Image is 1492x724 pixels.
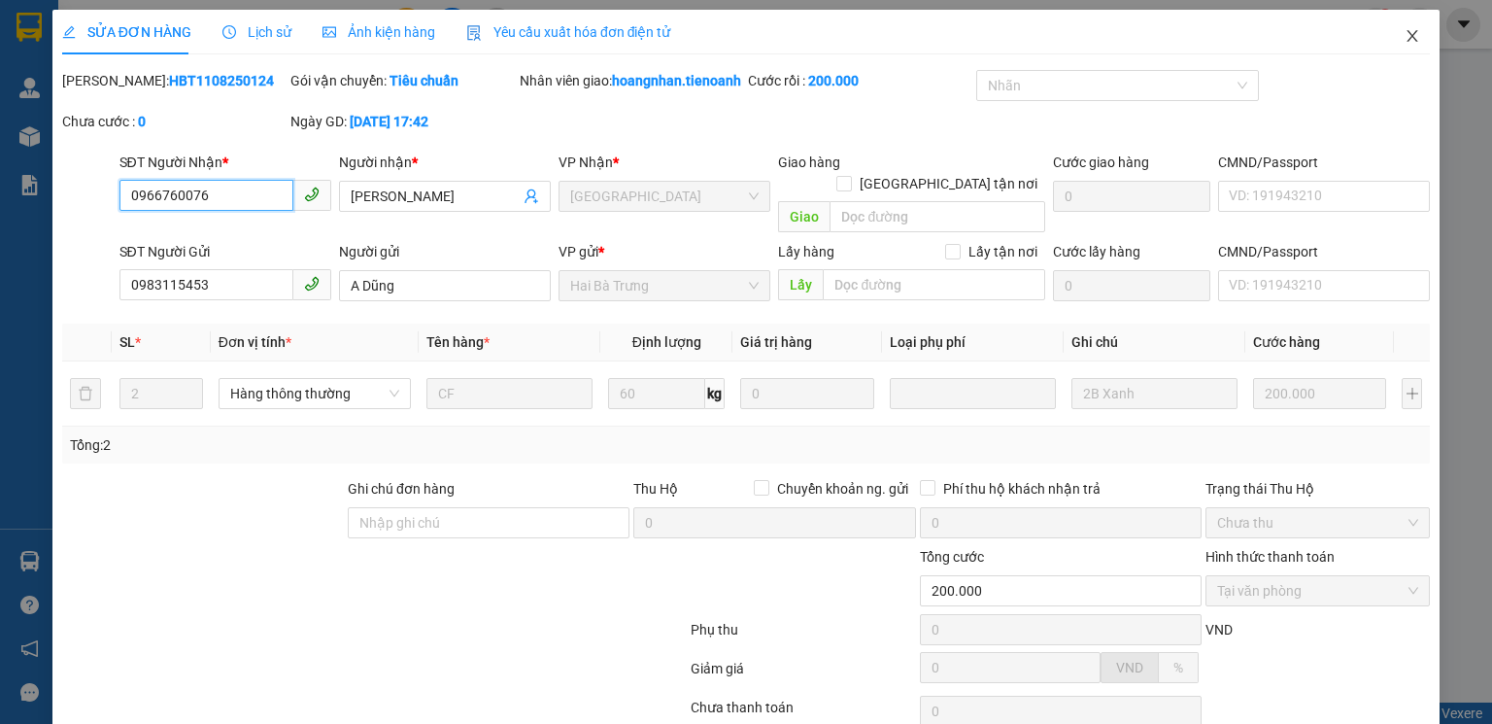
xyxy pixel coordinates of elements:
button: delete [70,378,101,409]
span: Tên hàng [426,334,490,350]
span: SL [119,334,135,350]
span: Ảnh kiện hàng [322,24,435,40]
b: 200.000 [808,73,859,88]
div: Tổng: 2 [70,434,577,456]
b: 0 [138,114,146,129]
div: Gói vận chuyển: [290,70,515,91]
input: Ghi Chú [1071,378,1238,409]
span: Giao [778,201,830,232]
div: CMND/Passport [1218,241,1430,262]
span: VND [1205,622,1233,638]
span: Lấy [778,269,823,300]
span: clock-circle [222,25,236,39]
span: Hàng thông thường [230,379,399,408]
b: Tiêu chuẩn [390,73,458,88]
div: Chưa cước : [62,111,287,132]
span: phone [304,187,320,202]
span: % [1173,660,1183,675]
div: VP gửi [559,241,770,262]
span: SỬA ĐƠN HÀNG [62,24,191,40]
span: phone [304,276,320,292]
span: Lịch sử [222,24,291,40]
span: VP Nhận [559,155,613,170]
span: Cước hàng [1253,334,1320,350]
th: Ghi chú [1064,324,1245,362]
button: Close [1385,10,1440,64]
label: Hình thức thanh toán [1205,549,1335,565]
span: kg [705,378,725,409]
span: VND [1116,660,1143,675]
span: Lấy tận nơi [961,241,1045,262]
div: [PERSON_NAME]: [62,70,287,91]
span: user-add [524,189,539,204]
span: picture [322,25,336,39]
span: Tại văn phòng [1217,576,1418,605]
span: Chuyển khoản ng. gửi [769,478,916,500]
input: Dọc đường [823,269,1045,300]
span: Yêu cầu xuất hóa đơn điện tử [466,24,671,40]
label: Cước lấy hàng [1053,244,1140,259]
div: SĐT Người Nhận [119,152,331,173]
b: hoangnhan.tienoanh [612,73,741,88]
span: Lấy hàng [778,244,834,259]
div: Người nhận [339,152,551,173]
button: plus [1402,378,1422,409]
div: Cước rồi : [748,70,972,91]
div: Trạng thái Thu Hộ [1205,478,1430,500]
div: SĐT Người Gửi [119,241,331,262]
span: [GEOGRAPHIC_DATA] tận nơi [852,173,1045,194]
span: Thu Hộ [633,481,678,497]
img: icon [466,25,482,41]
span: Hai Bà Trưng [570,271,759,300]
span: Tổng cước [920,549,984,565]
span: Chưa thu [1217,508,1418,537]
span: Giá trị hàng [740,334,812,350]
label: Ghi chú đơn hàng [348,481,455,497]
span: edit [62,25,76,39]
div: Giảm giá [689,658,917,692]
input: Cước lấy hàng [1053,270,1210,301]
span: Phí thu hộ khách nhận trả [935,478,1108,500]
label: Cước giao hàng [1053,155,1149,170]
input: Cước giao hàng [1053,181,1210,212]
input: 0 [740,378,873,409]
div: Phụ thu [689,619,917,653]
div: Nhân viên giao: [520,70,744,91]
b: HBT1108250124 [169,73,274,88]
input: Dọc đường [830,201,1045,232]
input: Ghi chú đơn hàng [348,507,629,538]
span: Thủ Đức [570,182,759,211]
th: Loại phụ phí [882,324,1064,362]
input: 0 [1253,378,1386,409]
input: VD: Bàn, Ghế [426,378,593,409]
div: CMND/Passport [1218,152,1430,173]
div: Ngày GD: [290,111,515,132]
span: Đơn vị tính [219,334,291,350]
span: close [1405,28,1420,44]
div: Người gửi [339,241,551,262]
span: Định lượng [632,334,701,350]
b: [DATE] 17:42 [350,114,428,129]
span: Giao hàng [778,155,840,170]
